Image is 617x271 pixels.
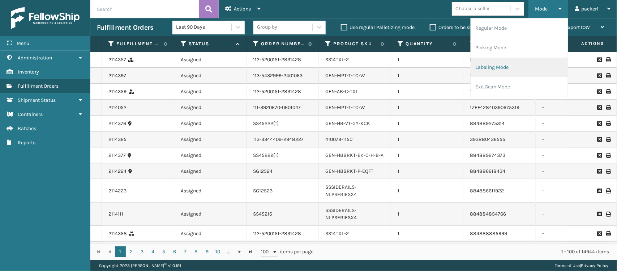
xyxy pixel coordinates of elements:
li: Picking Mode [471,38,568,58]
td: 1 [391,242,463,265]
td: 1 [391,163,463,179]
i: Print Label [606,73,610,78]
i: Request to Be Cancelled [597,169,601,174]
a: 1 [115,246,126,257]
a: 884886611922 [470,188,504,194]
i: Request to Be Cancelled [597,153,601,158]
td: 1 [391,116,463,132]
a: 9 [202,246,213,257]
i: Request to Be Cancelled [597,137,601,142]
img: logo [11,7,80,29]
i: Request to Be Cancelled [597,89,601,94]
i: Request to Be Cancelled [597,212,601,217]
a: 2114052 [108,104,127,111]
td: Assigned [174,226,247,242]
a: 884886618434 [470,168,505,174]
label: Quantity [406,41,449,47]
a: GEN-HB-VT-GY-KCK [325,120,370,126]
a: GEN-MPT-T-TC-W [325,72,365,79]
td: 113-5432999-2401063 [247,68,319,84]
span: Shipment Status [18,97,56,103]
a: 884889274373 [470,152,505,158]
i: Print Label [606,212,610,217]
td: Assigned [174,116,247,132]
td: - [536,226,608,242]
div: 1 - 100 of 14944 items [324,248,609,255]
a: 2114359 [108,88,127,95]
li: Exit Scan Mode [471,77,568,97]
a: Terms of Use [555,263,580,268]
a: 1ZEF42840398059757 [470,72,520,79]
td: 1 [391,226,463,242]
td: Assigned [174,132,247,147]
i: Request to Be Cancelled [597,73,601,78]
td: - [536,163,608,179]
div: Group by [257,24,277,31]
td: 112-5200151-2831428 [247,226,319,242]
a: 410079-1150 [325,136,352,142]
i: Print Label [606,121,610,126]
td: Assigned [174,203,247,226]
i: Print Label [606,231,610,236]
td: 1 [391,100,463,116]
a: GEN-HBBRKT-P-EQFT [325,168,373,174]
label: Order Number [261,41,305,47]
i: Request to Be Cancelled [597,105,601,110]
i: Request to Be Cancelled [597,231,601,236]
td: SG12523 [247,179,319,203]
td: 1 [391,179,463,203]
a: 1ZEF42840391194926 [470,88,519,95]
td: 1 [391,203,463,226]
a: 1ZEF42840390675319 [470,104,519,111]
span: Inventory [18,69,39,75]
a: 7 [180,246,191,257]
span: Administration [18,55,52,61]
p: Copyright 2023 [PERSON_NAME]™ v 1.0.191 [99,260,181,271]
span: Go to the next page [237,249,243,255]
a: 2 [126,246,137,257]
a: 884888885977 [470,57,506,63]
td: 1 [391,68,463,84]
a: 393880436555 [470,136,505,142]
i: Request to Be Cancelled [597,188,601,193]
td: 112-5200151-2831428 [247,84,319,100]
td: SG12524 [247,163,319,179]
td: 113-3344409-2948227 [247,132,319,147]
div: Choose a seller [455,5,490,13]
a: 2114377 [108,152,126,159]
a: ... [223,246,234,257]
i: Request to Be Cancelled [597,57,601,62]
td: - [536,132,608,147]
a: 884889275314 [470,120,505,126]
div: | [555,260,608,271]
a: 8 [191,246,202,257]
span: items per page [261,246,314,257]
td: - [536,116,608,132]
i: Print Label [606,57,610,62]
td: 1 [391,52,463,68]
td: Assigned [174,147,247,163]
span: Mode [535,6,548,12]
a: 2114376 [108,120,126,127]
td: Assigned [174,163,247,179]
span: 100 [261,248,272,255]
a: 3 [137,246,147,257]
span: Menu [17,40,29,46]
a: 2114365 [108,136,127,143]
a: Go to the last page [245,246,256,257]
span: Fulfillment Orders [18,83,59,89]
i: Print Label [606,137,610,142]
h3: Fulfillment Orders [97,23,153,32]
i: Print Label [606,105,610,110]
a: 884888885999 [470,230,507,237]
a: GEN-AB-C-TXL [325,88,358,95]
label: Fulfillment Order Id [116,41,160,47]
a: Privacy Policy [581,263,608,268]
span: Actions [234,6,251,12]
td: - [536,100,608,116]
td: Assigned [174,179,247,203]
a: Go to the next page [234,246,245,257]
i: Print Label [606,153,610,158]
td: 1 [391,147,463,163]
td: 112-5200151-2831428 [247,52,319,68]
